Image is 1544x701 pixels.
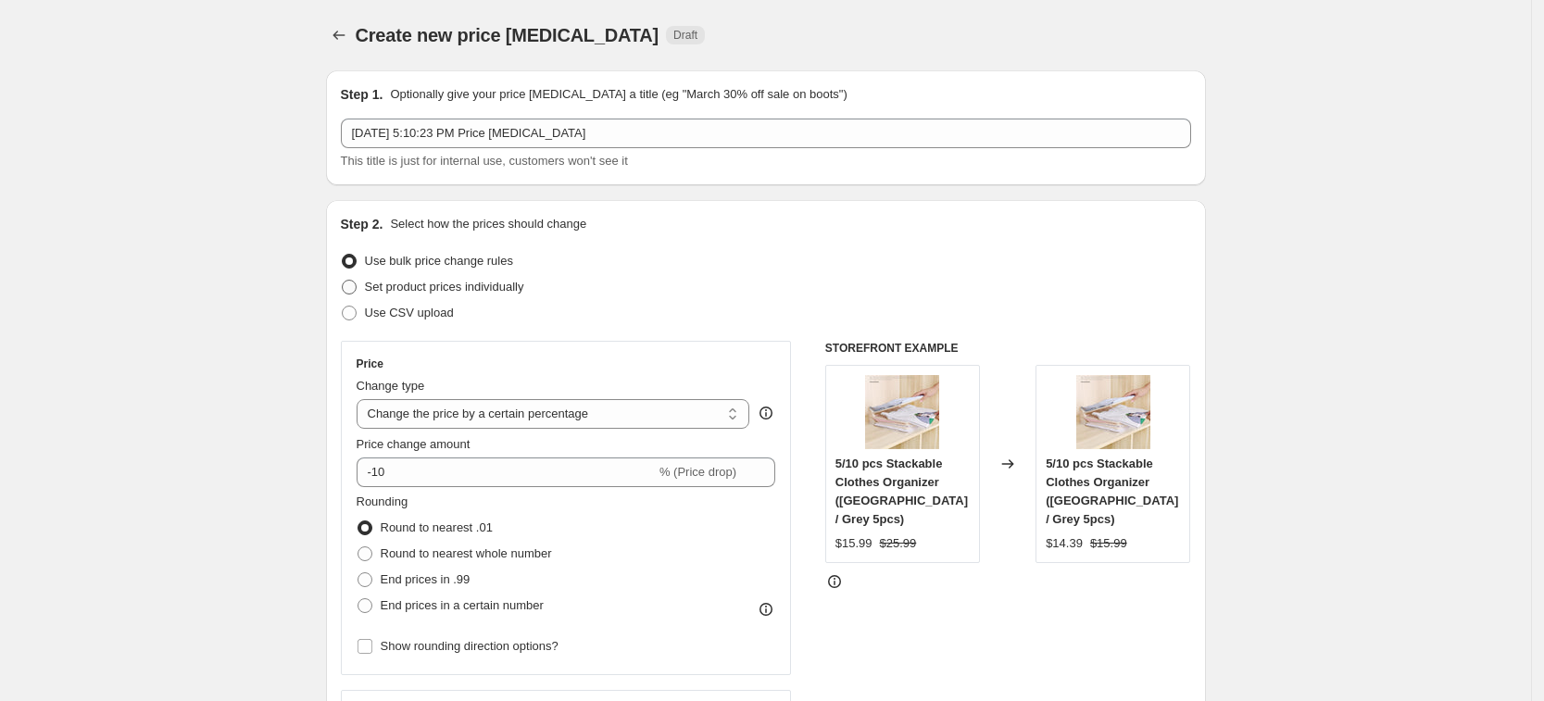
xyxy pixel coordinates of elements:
[365,280,524,294] span: Set product prices individually
[341,119,1191,148] input: 30% off holiday sale
[357,457,656,487] input: -15
[390,85,847,104] p: Optionally give your price [MEDICAL_DATA] a title (eg "March 30% off sale on boots")
[356,25,659,45] span: Create new price [MEDICAL_DATA]
[1046,457,1178,526] span: 5/10 pcs Stackable Clothes Organizer ([GEOGRAPHIC_DATA] / Grey 5pcs)
[357,437,471,451] span: Price change amount
[357,357,383,371] h3: Price
[1090,536,1127,550] span: $15.99
[1076,375,1150,449] img: product-image-1484822521_80x.jpg
[326,22,352,48] button: Price change jobs
[390,215,586,233] p: Select how the prices should change
[835,457,968,526] span: 5/10 pcs Stackable Clothes Organizer ([GEOGRAPHIC_DATA] / Grey 5pcs)
[365,254,513,268] span: Use bulk price change rules
[825,341,1191,356] h6: STOREFRONT EXAMPLE
[341,215,383,233] h2: Step 2.
[381,546,552,560] span: Round to nearest whole number
[865,375,939,449] img: product-image-1484822521_80x.jpg
[381,639,559,653] span: Show rounding direction options?
[357,379,425,393] span: Change type
[757,404,775,422] div: help
[381,520,493,534] span: Round to nearest .01
[341,154,628,168] span: This title is just for internal use, customers won't see it
[365,306,454,319] span: Use CSV upload
[835,536,872,550] span: $15.99
[1046,536,1083,550] span: $14.39
[673,28,697,43] span: Draft
[381,572,471,586] span: End prices in .99
[659,465,736,479] span: % (Price drop)
[341,85,383,104] h2: Step 1.
[880,536,917,550] span: $25.99
[357,494,408,508] span: Rounding
[381,598,544,612] span: End prices in a certain number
